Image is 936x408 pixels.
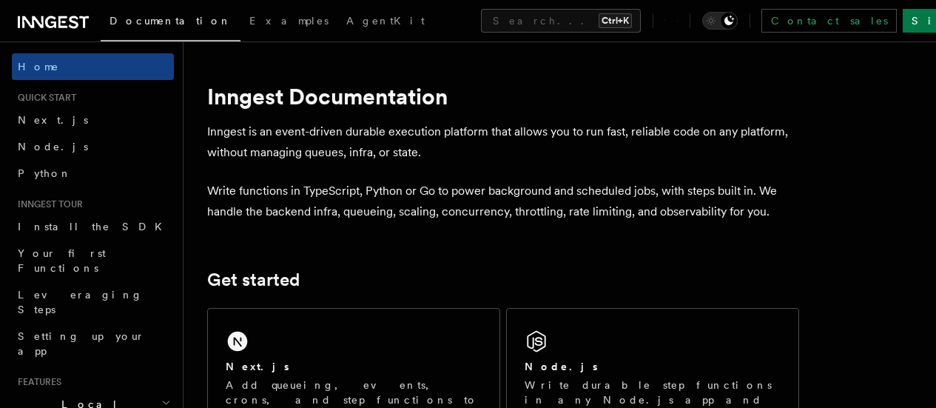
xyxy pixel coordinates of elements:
p: Write functions in TypeScript, Python or Go to power background and scheduled jobs, with steps bu... [207,181,799,222]
p: Inngest is an event-driven durable execution platform that allows you to run fast, reliable code ... [207,121,799,163]
a: Get started [207,270,300,290]
span: Inngest tour [12,198,83,210]
span: Quick start [12,92,76,104]
a: Home [12,53,174,80]
h2: Node.js [525,359,598,374]
span: Examples [249,15,329,27]
span: Features [12,376,61,388]
button: Toggle dark mode [702,12,738,30]
a: Documentation [101,4,240,41]
h1: Inngest Documentation [207,83,799,110]
a: Leveraging Steps [12,281,174,323]
kbd: Ctrl+K [599,13,632,28]
span: Python [18,167,72,179]
span: Node.js [18,141,88,153]
a: Install the SDK [12,213,174,240]
a: Examples [240,4,337,40]
a: AgentKit [337,4,434,40]
button: Search...Ctrl+K [481,9,641,33]
a: Next.js [12,107,174,133]
span: Install the SDK [18,221,171,233]
a: Setting up your app [12,323,174,364]
span: Leveraging Steps [18,289,143,315]
a: Python [12,160,174,187]
span: Setting up your app [18,330,145,357]
span: Documentation [110,15,232,27]
span: Next.js [18,114,88,126]
h2: Next.js [226,359,289,374]
a: Contact sales [761,9,897,33]
span: Your first Functions [18,247,106,274]
a: Node.js [12,133,174,160]
span: AgentKit [346,15,425,27]
a: Your first Functions [12,240,174,281]
span: Home [18,59,59,74]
